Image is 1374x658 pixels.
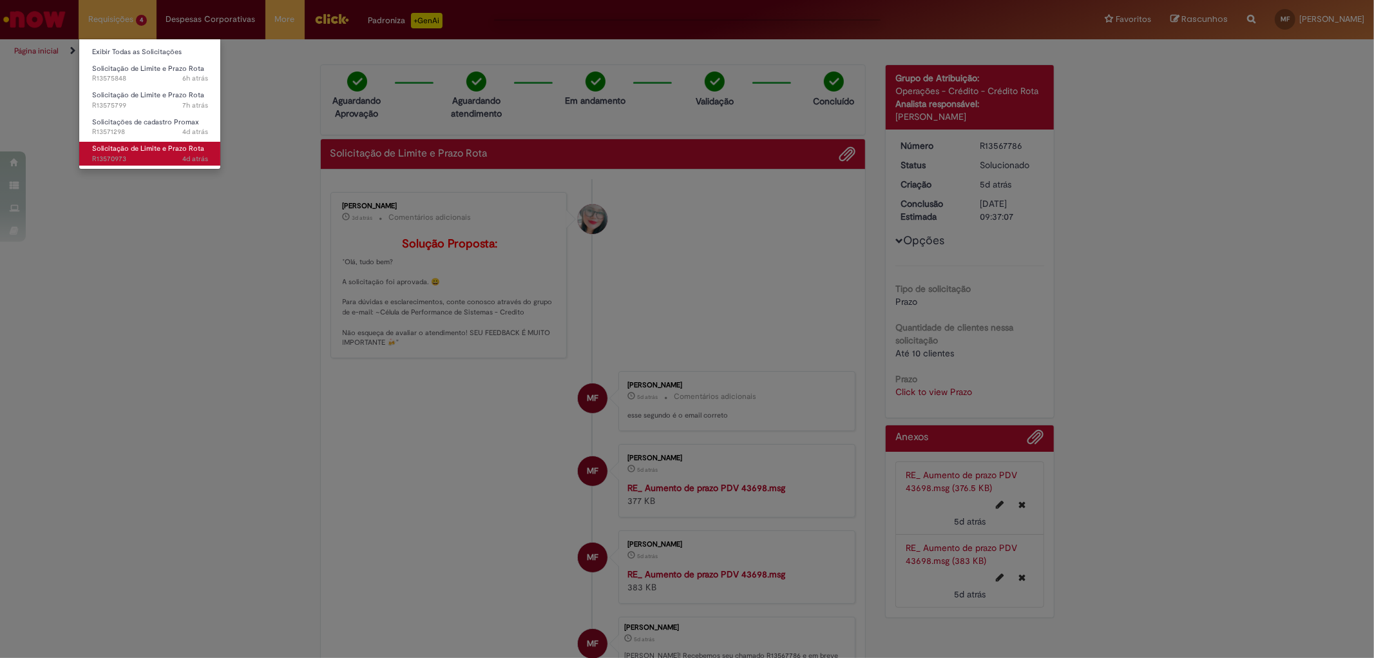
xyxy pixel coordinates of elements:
span: Solicitações de cadastro Promax [92,117,199,127]
span: 4d atrás [182,154,208,164]
time: 26/09/2025 14:53:36 [182,154,208,164]
a: Exibir Todas as Solicitações [79,45,221,59]
span: Solicitação de Limite e Prazo Rota [92,64,204,73]
ul: Requisições [79,39,221,169]
time: 29/09/2025 10:39:20 [182,101,208,110]
span: R13575799 [92,101,208,111]
span: 4d atrás [182,127,208,137]
span: R13575848 [92,73,208,84]
span: 7h atrás [182,101,208,110]
time: 26/09/2025 15:45:00 [182,127,208,137]
span: R13571298 [92,127,208,137]
span: Solicitação de Limite e Prazo Rota [92,90,204,100]
span: Solicitação de Limite e Prazo Rota [92,144,204,153]
span: 6h atrás [182,73,208,83]
a: Aberto R13575799 : Solicitação de Limite e Prazo Rota [79,88,221,112]
a: Aberto R13570973 : Solicitação de Limite e Prazo Rota [79,142,221,166]
a: Aberto R13571298 : Solicitações de cadastro Promax [79,115,221,139]
a: Aberto R13575848 : Solicitação de Limite e Prazo Rota [79,62,221,86]
time: 29/09/2025 10:45:11 [182,73,208,83]
span: R13570973 [92,154,208,164]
